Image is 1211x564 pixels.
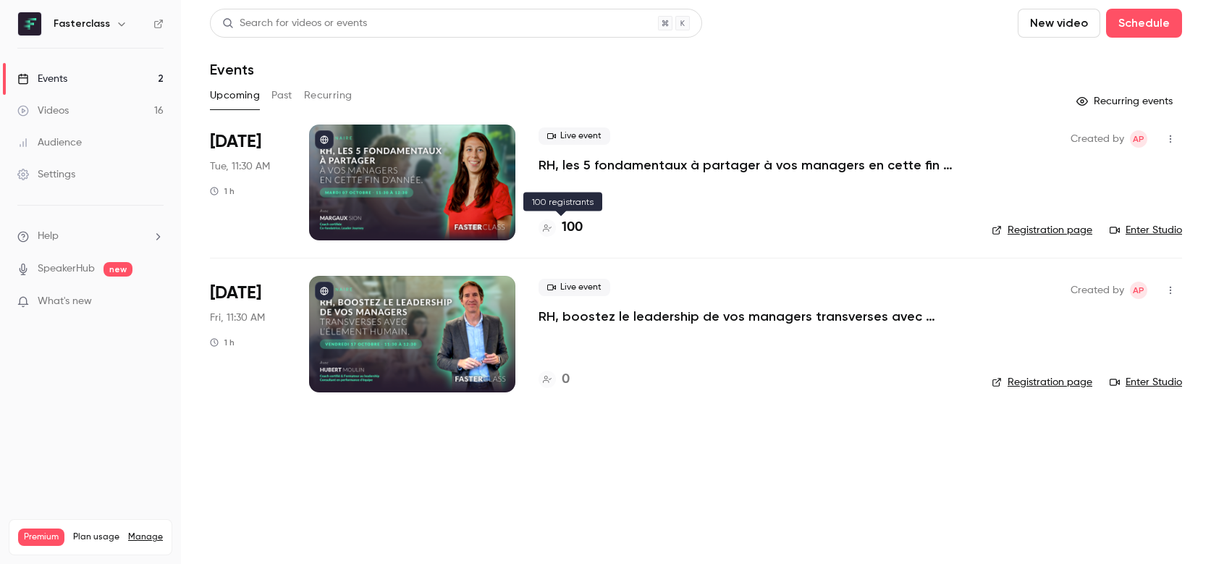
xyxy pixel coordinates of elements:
[1070,90,1182,113] button: Recurring events
[210,337,235,348] div: 1 h
[17,135,82,150] div: Audience
[271,84,292,107] button: Past
[73,531,119,543] span: Plan usage
[18,12,41,35] img: Fasterclass
[164,91,176,103] img: tab_keywords_by_traffic_grey.svg
[210,61,254,78] h1: Events
[1071,282,1124,299] span: Created by
[59,91,70,103] img: tab_domain_overview_orange.svg
[38,38,164,49] div: Domaine: [DOMAIN_NAME]
[17,167,75,182] div: Settings
[1110,375,1182,390] a: Enter Studio
[539,127,610,145] span: Live event
[1130,130,1147,148] span: Amory Panné
[1071,130,1124,148] span: Created by
[562,370,570,390] h4: 0
[23,38,35,49] img: website_grey.svg
[17,72,67,86] div: Events
[539,156,969,174] a: RH, les 5 fondamentaux à partager à vos managers en cette fin d’année.
[210,130,261,153] span: [DATE]
[1106,9,1182,38] button: Schedule
[210,84,260,107] button: Upcoming
[23,23,35,35] img: logo_orange.svg
[38,229,59,244] span: Help
[146,295,164,308] iframe: Noticeable Trigger
[210,159,270,174] span: Tue, 11:30 AM
[75,93,111,102] div: Domaine
[304,84,353,107] button: Recurring
[539,370,570,390] a: 0
[128,531,163,543] a: Manage
[1110,223,1182,237] a: Enter Studio
[17,104,69,118] div: Videos
[18,529,64,546] span: Premium
[210,125,286,240] div: Oct 7 Tue, 11:30 AM (Europe/Paris)
[539,308,969,325] a: RH, boostez le leadership de vos managers transverses avec l’Élement Humain.
[210,276,286,392] div: Oct 17 Fri, 11:30 AM (Europe/Paris)
[992,375,1092,390] a: Registration page
[104,262,132,277] span: new
[1130,282,1147,299] span: Amory Panné
[17,229,164,244] li: help-dropdown-opener
[992,223,1092,237] a: Registration page
[210,311,265,325] span: Fri, 11:30 AM
[210,282,261,305] span: [DATE]
[38,294,92,309] span: What's new
[222,16,367,31] div: Search for videos or events
[1133,282,1144,299] span: AP
[54,17,110,31] h6: Fasterclass
[41,23,71,35] div: v 4.0.25
[1018,9,1100,38] button: New video
[38,261,95,277] a: SpeakerHub
[1133,130,1144,148] span: AP
[180,93,221,102] div: Mots-clés
[539,218,583,237] a: 100
[210,185,235,197] div: 1 h
[562,218,583,237] h4: 100
[539,279,610,296] span: Live event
